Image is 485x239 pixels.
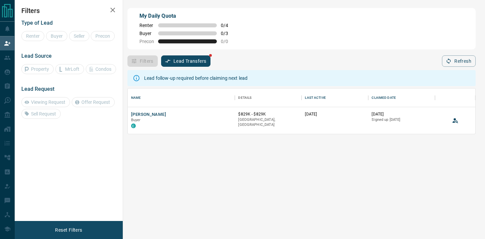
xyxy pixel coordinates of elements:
[442,55,476,67] button: Refresh
[368,88,435,107] div: Claimed Date
[452,117,459,124] svg: View Lead
[51,224,86,236] button: Reset Filters
[21,53,52,59] span: Lead Source
[305,111,365,117] p: [DATE]
[131,111,166,118] button: [PERSON_NAME]
[139,12,235,20] p: My Daily Quota
[372,111,432,117] p: [DATE]
[128,88,235,107] div: Name
[305,88,326,107] div: Last Active
[21,86,54,92] span: Lead Request
[450,115,460,126] button: View Lead
[131,124,136,128] div: condos.ca
[238,88,252,107] div: Details
[139,39,154,44] span: Precon
[235,88,302,107] div: Details
[302,88,368,107] div: Last Active
[139,23,154,28] span: Renter
[21,7,116,15] h2: Filters
[221,31,235,36] span: 0 / 3
[221,39,235,44] span: 0 / 0
[372,88,396,107] div: Claimed Date
[21,20,53,26] span: Type of Lead
[238,117,298,128] p: [GEOGRAPHIC_DATA], [GEOGRAPHIC_DATA]
[161,55,211,67] button: Lead Transfers
[131,118,141,122] span: Buyer
[144,72,248,84] div: Lead follow-up required before claiming next lead
[131,88,141,107] div: Name
[221,23,235,28] span: 0 / 4
[139,31,154,36] span: Buyer
[238,111,298,117] p: $829K - $829K
[372,117,432,123] p: Signed up [DATE]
